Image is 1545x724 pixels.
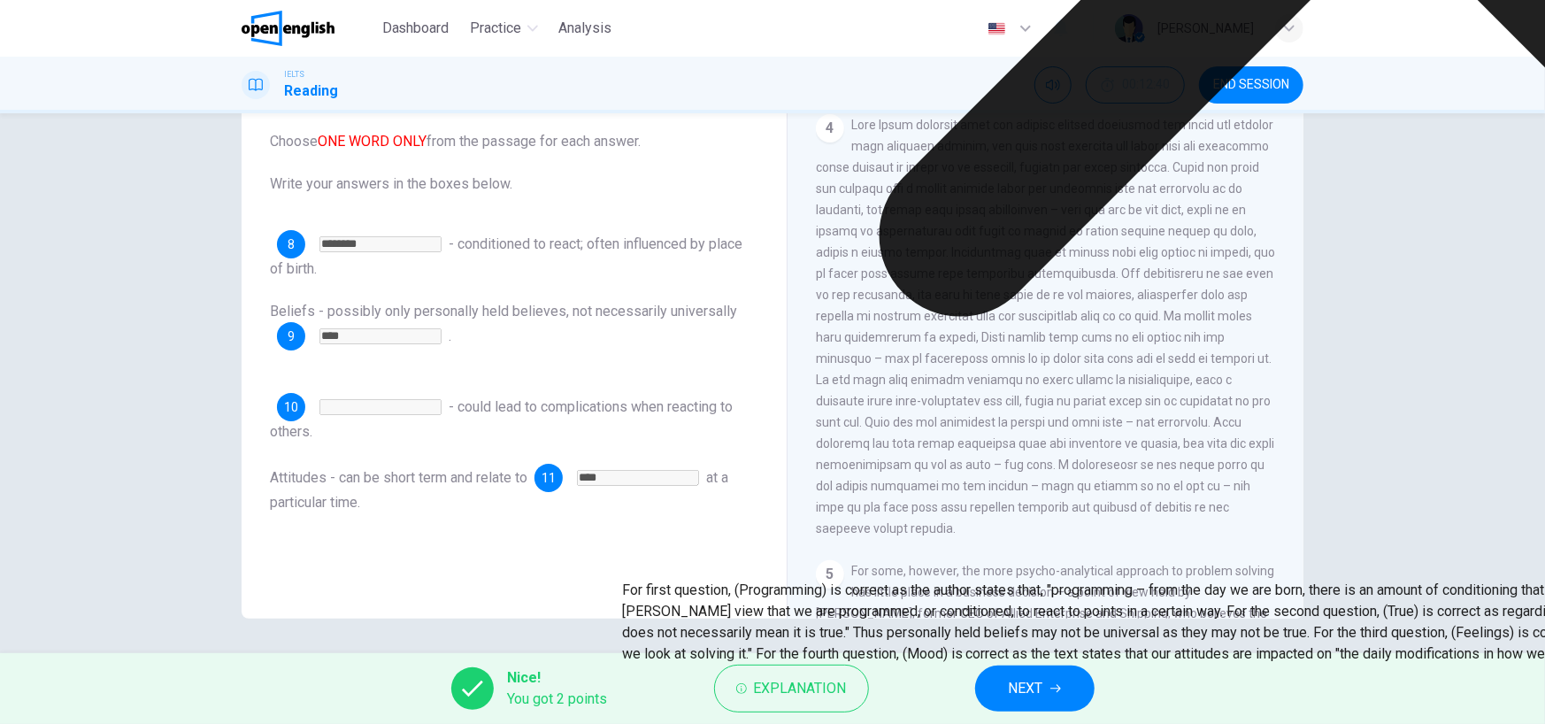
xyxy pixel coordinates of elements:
span: Practice [471,18,522,39]
span: - conditioned to react; often influenced by place of birth. [270,235,742,277]
span: Dashboard [382,18,450,39]
span: Beliefs - possibly only personally held believes, not necessarily universally [270,303,737,320]
span: IELTS [284,68,304,81]
input: Feelings [319,399,442,415]
span: You got 2 points [508,689,608,710]
span: 9 [288,330,295,343]
span: Complete the sentences below. Choose from the passage for each answer. Write your answers in the ... [270,89,758,195]
span: NEXT [1009,676,1043,701]
span: Explanation [754,676,847,701]
input: Mood [577,470,699,486]
span: Nice! [508,667,608,689]
span: 10 [284,401,298,413]
input: Programming [319,236,442,252]
span: 8 [288,238,295,250]
input: True [319,328,442,344]
span: - could lead to complications when reacting to others. [270,398,733,440]
span: Analysis [559,18,612,39]
span: Attitudes - can be short term and relate to [270,469,527,486]
span: 11 [542,472,556,484]
font: ONE WORD ONLY [318,133,427,150]
img: OpenEnglish logo [242,11,334,46]
h1: Reading [284,81,338,102]
span: . [449,327,451,344]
